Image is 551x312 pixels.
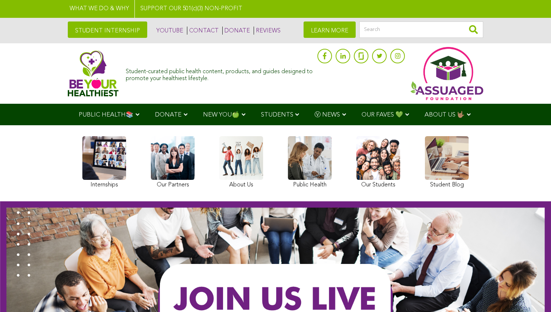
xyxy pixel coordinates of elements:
[359,52,364,60] img: glassdoor
[203,112,239,118] span: NEW YOU🍏
[314,112,340,118] span: Ⓥ NEWS
[410,47,483,100] img: Assuaged App
[254,27,281,35] a: REVIEWS
[187,27,219,35] a: CONTACT
[222,27,250,35] a: DONATE
[359,21,483,38] input: Search
[261,112,293,118] span: STUDENTS
[425,112,465,118] span: ABOUT US 🤟🏽
[362,112,403,118] span: OUR FAVES 💚
[79,112,133,118] span: PUBLIC HEALTH📚
[68,104,483,125] div: Navigation Menu
[68,21,147,38] a: STUDENT INTERNSHIP
[155,112,181,118] span: DONATE
[155,27,183,35] a: YOUTUBE
[304,21,356,38] a: LEARN MORE
[126,65,314,82] div: Student-curated public health content, products, and guides designed to promote your healthiest l...
[68,50,118,96] img: Assuaged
